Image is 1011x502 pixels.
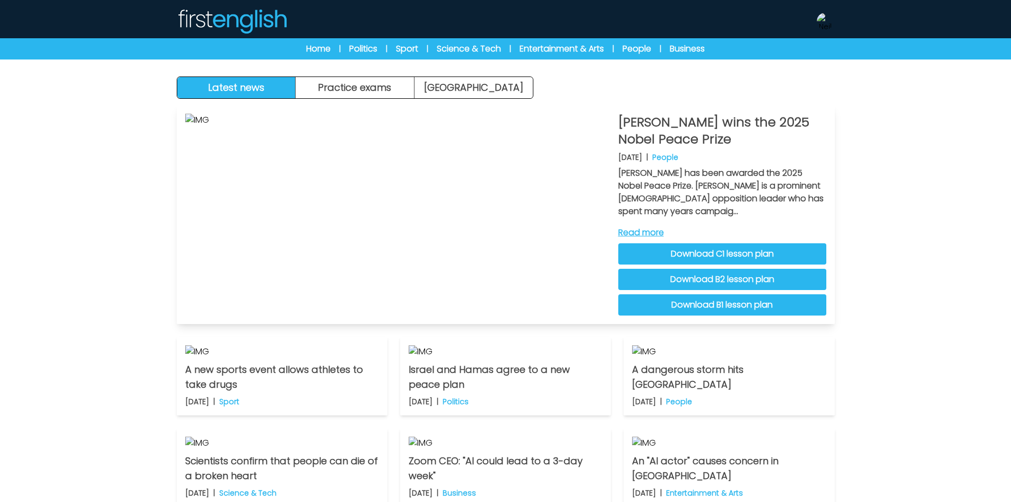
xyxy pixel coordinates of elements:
[666,488,743,498] p: Entertainment & Arts
[219,488,276,498] p: Science & Tech
[427,44,428,54] span: |
[400,337,611,415] a: IMG Israel and Hamas agree to a new peace plan [DATE] | Politics
[509,44,511,54] span: |
[414,77,533,98] a: [GEOGRAPHIC_DATA]
[185,345,379,358] img: IMG
[632,396,656,407] p: [DATE]
[306,42,331,55] a: Home
[185,396,209,407] p: [DATE]
[443,488,476,498] p: Business
[437,488,438,498] b: |
[632,488,656,498] p: [DATE]
[632,454,826,483] p: An "AI actor" causes concern in [GEOGRAPHIC_DATA]
[296,77,414,98] button: Practice exams
[339,44,341,54] span: |
[177,77,296,98] button: Latest news
[437,396,438,407] b: |
[660,44,661,54] span: |
[409,345,602,358] img: IMG
[185,114,610,316] img: IMG
[443,396,469,407] p: Politics
[386,44,387,54] span: |
[666,396,692,407] p: People
[618,114,826,148] p: [PERSON_NAME] wins the 2025 Nobel Peace Prize
[396,42,418,55] a: Sport
[652,152,678,163] p: People
[618,243,826,265] a: Download C1 lesson plan
[632,437,826,449] img: IMG
[670,42,705,55] a: Business
[618,152,642,163] p: [DATE]
[349,42,377,55] a: Politics
[618,167,826,218] p: [PERSON_NAME] has been awarded the 2025 Nobel Peace Prize. [PERSON_NAME] is a prominent [DEMOGRAP...
[177,8,287,34] img: Logo
[632,345,826,358] img: IMG
[624,337,834,415] a: IMG A dangerous storm hits [GEOGRAPHIC_DATA] [DATE] | People
[219,396,239,407] p: Sport
[817,13,834,30] img: Neil Storey
[177,337,387,415] a: IMG A new sports event allows athletes to take drugs [DATE] | Sport
[660,396,662,407] b: |
[409,454,602,483] p: Zoom CEO: "AI could lead to a 3-day week"
[213,396,215,407] b: |
[409,437,602,449] img: IMG
[409,488,433,498] p: [DATE]
[612,44,614,54] span: |
[437,42,501,55] a: Science & Tech
[646,152,648,163] b: |
[618,294,826,316] a: Download B1 lesson plan
[618,269,826,290] a: Download B2 lesson plan
[213,488,215,498] b: |
[185,437,379,449] img: IMG
[623,42,651,55] a: People
[185,454,379,483] p: Scientists confirm that people can die of a broken heart
[409,362,602,392] p: Israel and Hamas agree to a new peace plan
[185,488,209,498] p: [DATE]
[520,42,604,55] a: Entertainment & Arts
[409,396,433,407] p: [DATE]
[632,362,826,392] p: A dangerous storm hits [GEOGRAPHIC_DATA]
[660,488,662,498] b: |
[185,362,379,392] p: A new sports event allows athletes to take drugs
[618,226,826,239] a: Read more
